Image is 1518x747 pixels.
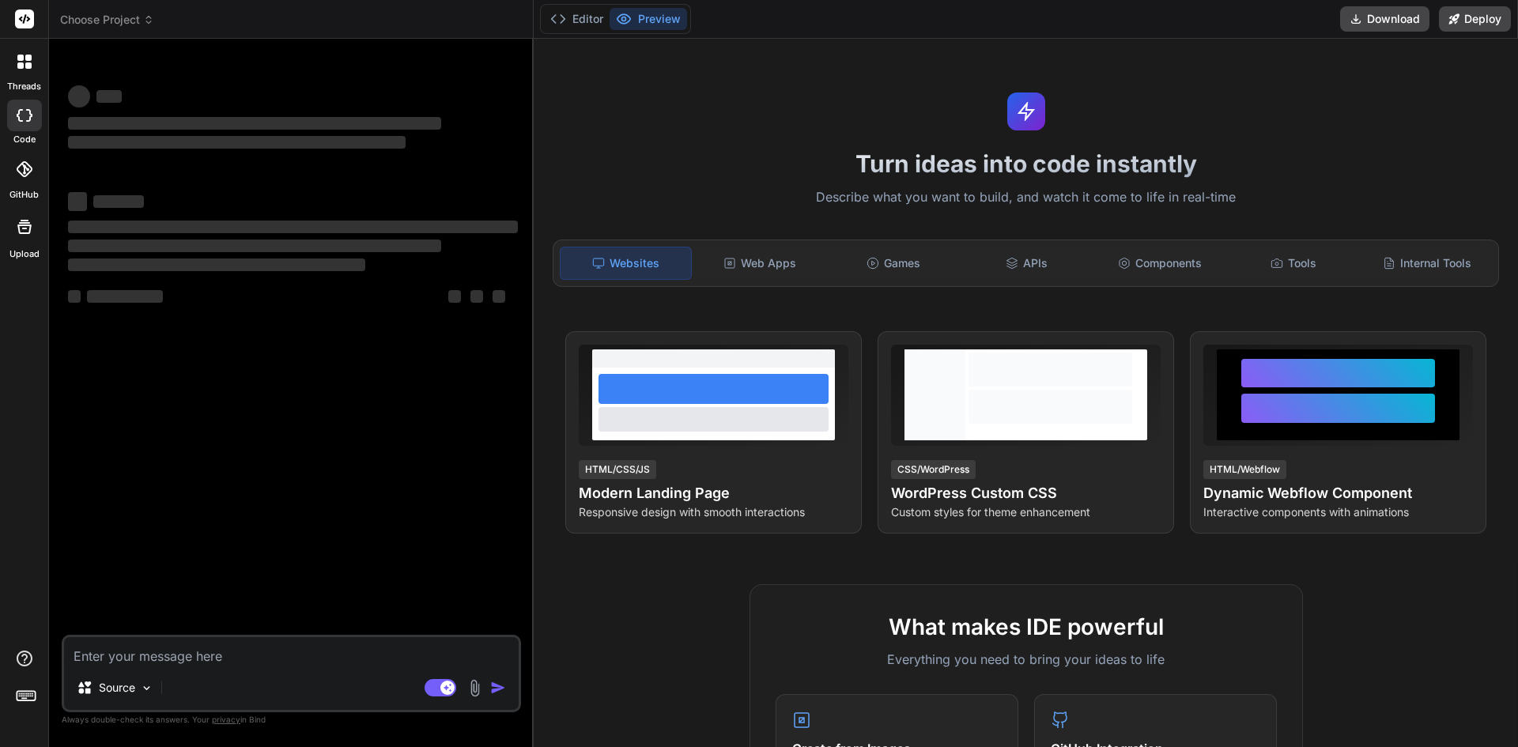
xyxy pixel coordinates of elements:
span: privacy [212,715,240,724]
p: Source [99,680,135,696]
div: Internal Tools [1361,247,1492,280]
div: Web Apps [695,247,825,280]
label: Upload [9,247,40,261]
div: Games [829,247,959,280]
span: ‌ [96,90,122,103]
span: ‌ [68,240,441,252]
span: Choose Project [60,12,154,28]
p: Always double-check its answers. Your in Bind [62,712,521,727]
img: Pick Models [140,681,153,695]
div: CSS/WordPress [891,460,976,479]
h4: Modern Landing Page [579,482,848,504]
p: Describe what you want to build, and watch it come to life in real-time [543,187,1509,208]
label: threads [7,80,41,93]
h2: What makes IDE powerful [776,610,1277,643]
button: Deploy [1439,6,1511,32]
span: ‌ [68,290,81,303]
span: ‌ [493,290,505,303]
p: Custom styles for theme enhancement [891,504,1161,520]
span: ‌ [68,258,365,271]
div: Components [1095,247,1225,280]
p: Everything you need to bring your ideas to life [776,650,1277,669]
div: HTML/Webflow [1203,460,1286,479]
p: Responsive design with smooth interactions [579,504,848,520]
div: Websites [560,247,692,280]
span: ‌ [93,195,144,208]
div: APIs [961,247,1092,280]
span: ‌ [68,85,90,108]
span: ‌ [470,290,483,303]
span: ‌ [68,136,406,149]
button: Preview [610,8,687,30]
button: Editor [544,8,610,30]
div: HTML/CSS/JS [579,460,656,479]
span: ‌ [68,221,518,233]
label: GitHub [9,188,39,202]
img: icon [490,680,506,696]
span: ‌ [68,117,441,130]
h4: WordPress Custom CSS [891,482,1161,504]
button: Download [1340,6,1429,32]
div: Tools [1229,247,1359,280]
span: ‌ [448,290,461,303]
span: ‌ [87,290,163,303]
h4: Dynamic Webflow Component [1203,482,1473,504]
span: ‌ [68,192,87,211]
h1: Turn ideas into code instantly [543,149,1509,178]
p: Interactive components with animations [1203,504,1473,520]
label: code [13,133,36,146]
img: attachment [466,679,484,697]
